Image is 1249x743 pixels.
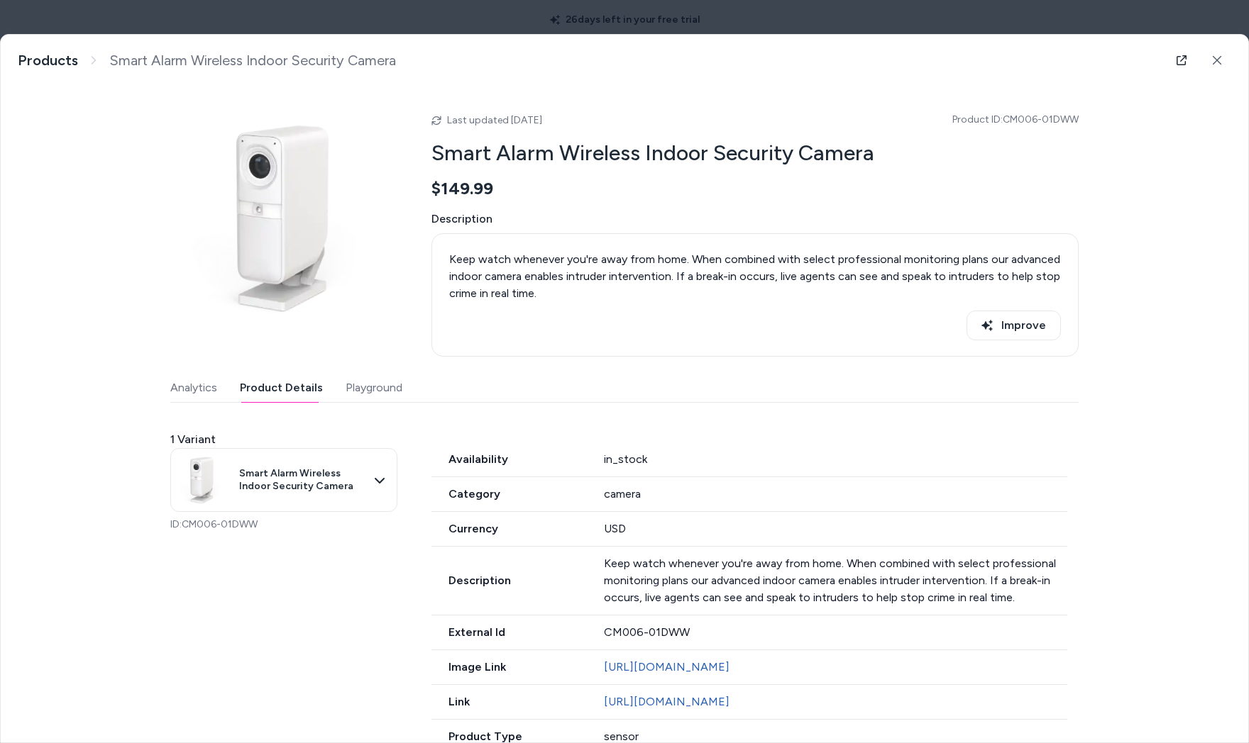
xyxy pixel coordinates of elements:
p: Keep watch whenever you're away from home. When combined with select professional monitoring plan... [604,555,1068,606]
div: in_stock [604,451,1068,468]
nav: breadcrumb [18,52,396,69]
span: Category [431,486,587,503]
span: Product ID: CM006-01DWW [952,113,1079,127]
a: [URL][DOMAIN_NAME] [604,695,730,708]
span: Description [431,211,1079,228]
div: camera [604,486,1068,503]
span: Smart Alarm Wireless Indoor Security Camera [239,467,365,492]
img: Scout_-_Home_Shop.png [170,103,397,330]
button: Improve [967,311,1061,340]
span: 1 Variant [170,431,216,448]
div: CM006-01DWW [604,624,1068,641]
a: [URL][DOMAIN_NAME] [604,660,730,674]
span: Description [431,572,587,589]
span: Currency [431,520,587,537]
button: Analytics [170,374,217,402]
span: Link [431,693,587,710]
p: ID: CM006-01DWW [170,518,397,532]
div: USD [604,520,1068,537]
span: Smart Alarm Wireless Indoor Security Camera [109,52,396,69]
a: Products [18,52,78,69]
span: Image Link [431,659,587,676]
span: Availability [431,451,587,468]
span: External Id [431,624,587,641]
button: Smart Alarm Wireless Indoor Security Camera [170,448,397,512]
img: Scout_-_Home_Shop.png [174,452,231,508]
span: Last updated [DATE] [447,114,542,126]
button: Playground [346,374,402,402]
h2: Smart Alarm Wireless Indoor Security Camera [431,140,1079,167]
button: Product Details [240,374,323,402]
span: $149.99 [431,178,493,199]
p: Keep watch whenever you're away from home. When combined with select professional monitoring plan... [449,251,1061,302]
